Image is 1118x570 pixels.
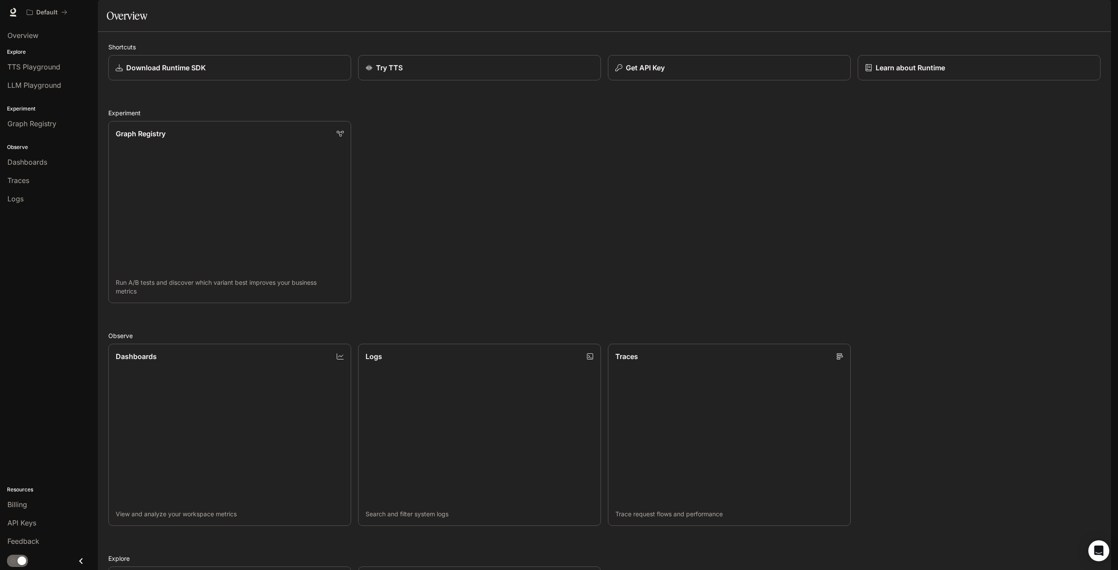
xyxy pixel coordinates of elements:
[116,128,166,139] p: Graph Registry
[107,7,147,24] h1: Overview
[1088,540,1109,561] div: Open Intercom Messenger
[615,510,843,518] p: Trace request flows and performance
[116,510,344,518] p: View and analyze your workspace metrics
[108,554,1101,563] h2: Explore
[108,344,351,526] a: DashboardsView and analyze your workspace metrics
[876,62,945,73] p: Learn about Runtime
[608,344,851,526] a: TracesTrace request flows and performance
[108,55,351,80] a: Download Runtime SDK
[108,42,1101,52] h2: Shortcuts
[376,62,403,73] p: Try TTS
[116,278,344,296] p: Run A/B tests and discover which variant best improves your business metrics
[108,121,351,303] a: Graph RegistryRun A/B tests and discover which variant best improves your business metrics
[126,62,206,73] p: Download Runtime SDK
[626,62,665,73] p: Get API Key
[366,510,594,518] p: Search and filter system logs
[36,9,58,16] p: Default
[108,331,1101,340] h2: Observe
[358,55,601,80] a: Try TTS
[358,344,601,526] a: LogsSearch and filter system logs
[615,351,638,362] p: Traces
[116,351,157,362] p: Dashboards
[23,3,71,21] button: All workspaces
[608,55,851,80] button: Get API Key
[366,351,382,362] p: Logs
[108,108,1101,117] h2: Experiment
[858,55,1101,80] a: Learn about Runtime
